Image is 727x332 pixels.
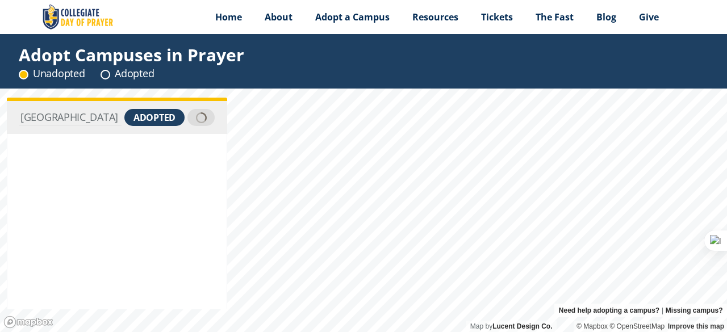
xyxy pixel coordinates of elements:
a: Adopt a Campus [304,3,401,31]
div: Adopt Campuses in Prayer [19,48,244,62]
a: Mapbox logo [3,316,53,329]
span: About [265,11,293,23]
div: Map by [466,321,557,332]
span: Home [215,11,242,23]
span: Blog [596,11,616,23]
a: Need help adopting a campus? [559,304,659,317]
a: About [253,3,304,31]
span: The Fast [536,11,574,23]
a: Home [204,3,253,31]
div: | [554,304,727,317]
a: Resources [401,3,470,31]
a: Blog [585,3,628,31]
a: Give [628,3,670,31]
span: Resources [412,11,458,23]
a: The Fast [524,3,585,31]
a: Missing campus? [666,304,723,317]
span: Give [639,11,659,23]
input: Find Your Campus [19,110,122,125]
a: OpenStreetMap [609,322,665,330]
a: Improve this map [668,322,724,330]
span: Tickets [481,11,513,23]
a: Tickets [470,3,524,31]
a: Lucent Design Co. [492,322,552,330]
div: Unadopted [19,66,85,81]
div: adopted [124,109,185,126]
div: Adopted [101,66,154,81]
span: Adopt a Campus [315,11,390,23]
a: Mapbox [576,322,608,330]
